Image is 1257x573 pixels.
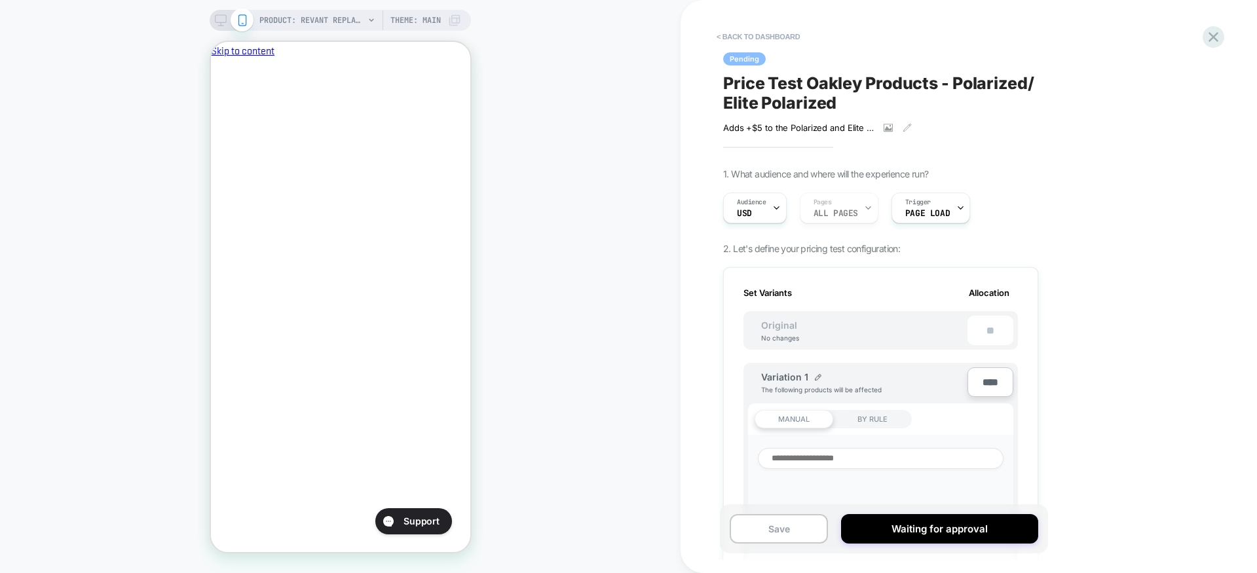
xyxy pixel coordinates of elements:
button: Waiting for approval [841,514,1038,544]
span: Allocation [969,287,1009,298]
span: Price Test Oakley Products - Polarized/ Elite Polarized [723,73,1038,113]
span: USD [737,209,752,218]
div: No changes [748,334,812,342]
span: 2. Let's define your pricing test configuration: [723,243,900,254]
span: Page Load [905,209,950,218]
button: Save [730,514,828,544]
div: MANUAL [755,410,833,428]
span: Set Variants [743,287,792,298]
img: edit [815,374,821,380]
span: Pending [723,52,766,65]
span: Theme: MAIN [390,10,441,31]
span: Trigger [905,198,931,207]
span: 1. What audience and where will the experience run? [723,168,928,179]
div: BY RULE [833,410,912,428]
span: Original [748,320,810,331]
button: < back to dashboard [710,26,806,47]
span: The following products will be affected [761,386,882,394]
span: Adds +$5 to the Polarized and Elite Polarized variants [723,122,874,133]
span: PRODUCT: Revant Replacement Lenses for Oakley [PERSON_NAME] OO9102 [259,10,364,31]
iframe: Gorgias live chat messenger [158,462,246,497]
span: Variation 1 [761,371,808,382]
span: Audience [737,198,766,207]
